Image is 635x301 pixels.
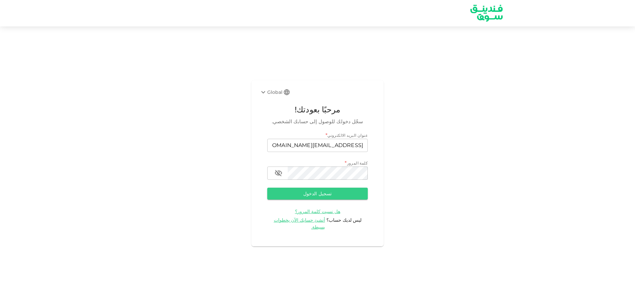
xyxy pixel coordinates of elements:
div: Global [259,88,282,96]
button: تسجيل الدخول [267,188,368,200]
span: ليس لديك حساب؟ [326,217,361,223]
a: logo [467,0,506,26]
span: أنشئ حسابك الآن بخطوات بسيطة. [274,217,325,230]
input: password [288,167,368,180]
span: كلمة المرور [347,161,368,166]
span: عنوان البريد الالكتروني [327,133,368,138]
a: هل نسيت كلمة المرور؟ [295,208,340,214]
span: مرحبًا بعودتك! [267,103,368,116]
img: logo [462,0,511,26]
span: سجّل دخولك للوصول إلى حسابك الشخصي. [267,118,368,126]
input: email [267,139,368,152]
span: هل نسيت كلمة المرور؟ [295,208,340,214]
